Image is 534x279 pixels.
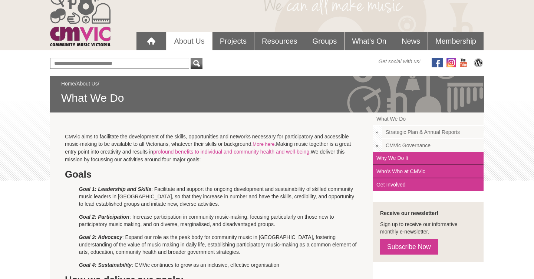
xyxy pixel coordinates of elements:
p: : Facilitate and support the ongoing development and sustainability of skilled community music le... [79,185,358,208]
a: What We Do [373,112,484,126]
a: Projects [212,32,254,50]
em: Goal 3: Advocacy [79,234,122,240]
a: profound benefits to individual and community health and well-being [153,149,309,155]
img: icon-instagram.png [446,58,456,67]
a: Why We Do It [373,152,484,165]
strong: Receive our newsletter! [380,210,438,216]
p: CMVic aims to facilitate the development of the skills, opportunities and networks necessary for ... [65,133,358,163]
em: Goal 1: Leadership and Skills [79,186,151,192]
a: Groups [305,32,345,50]
em: Goal 4: Sustainability [79,262,132,268]
span: Get social with us! [378,58,421,65]
a: Resources [254,32,305,50]
a: About Us [167,32,212,50]
a: Membership [428,32,484,50]
a: News [394,32,428,50]
span: What We Do [61,91,473,105]
a: Get Involved [373,178,484,191]
div: / / [61,80,473,105]
a: Subscribe Now [380,239,438,255]
a: More here [253,141,274,147]
a: Strategic Plan & Annual Reports [382,126,484,139]
span: . [275,141,276,147]
span: . [309,149,311,155]
a: What's On [345,32,394,50]
a: Who's Who at CMVic [373,165,484,178]
img: CMVic Blog [473,58,484,67]
a: About Us [76,81,98,87]
h2: Goals [65,169,358,180]
p: Sign up to receive our informative monthly e-newsletter. [380,221,476,235]
p: : Increase participation in community music-making, focusing particularly on those new to partici... [79,213,358,228]
a: Home [61,81,75,87]
em: Goal 2: Participation [79,214,129,220]
p: : Expand our role as the peak body for community music in [GEOGRAPHIC_DATA], fostering understand... [79,233,358,256]
p: : CMVic continues to grow as an inclusive, effective organisation [79,261,358,269]
a: CMVic Governance [382,139,484,152]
